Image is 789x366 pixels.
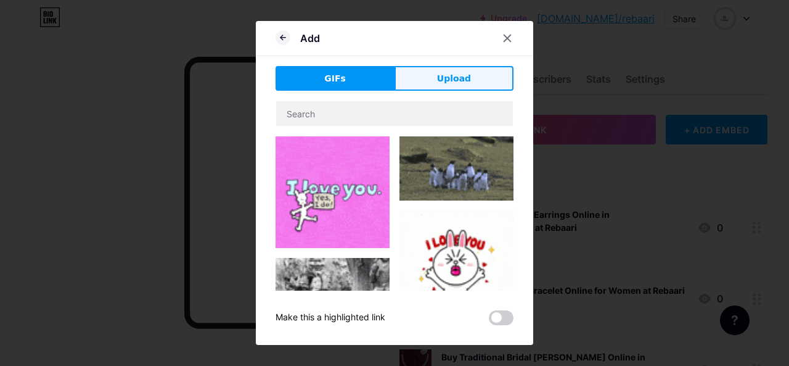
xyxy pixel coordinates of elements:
[276,66,394,91] button: GIFs
[394,66,513,91] button: Upload
[276,101,513,126] input: Search
[399,210,513,309] img: Gihpy
[399,136,513,201] img: Gihpy
[437,72,471,85] span: Upload
[276,310,385,325] div: Make this a highlighted link
[276,136,390,248] img: Gihpy
[300,31,320,46] div: Add
[324,72,346,85] span: GIFs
